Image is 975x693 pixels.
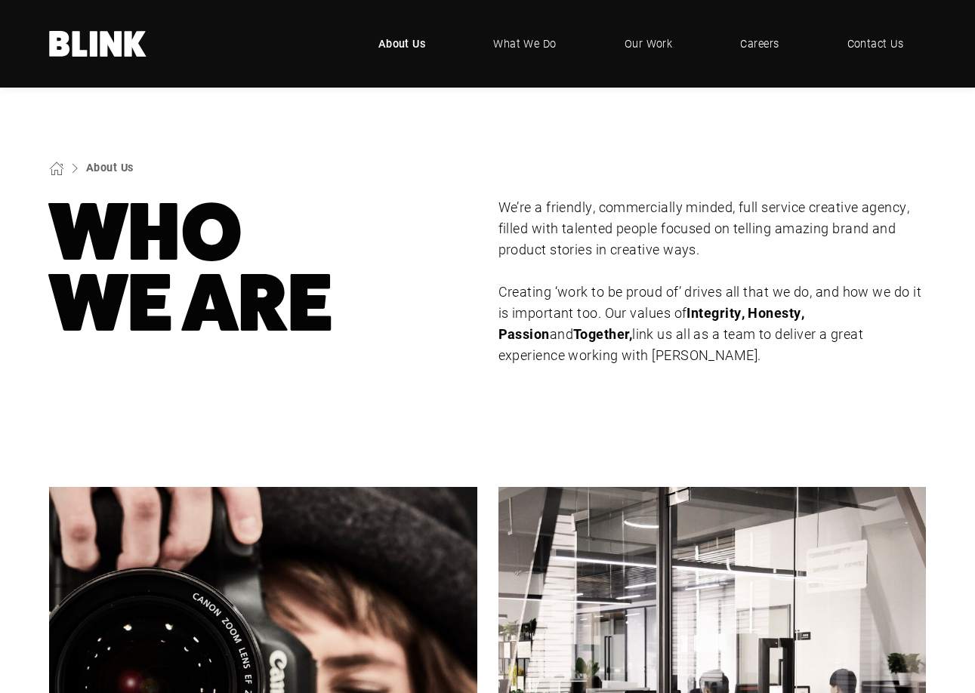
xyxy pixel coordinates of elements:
a: Contact Us [825,21,927,66]
span: Careers [740,35,779,52]
a: Careers [717,21,801,66]
strong: Integrity, Honesty, Passion [498,303,805,343]
a: About Us [356,21,449,66]
span: What We Do [493,35,557,52]
p: We’re a friendly, commercially minded, full service creative agency, filled with talented people ... [498,197,927,260]
strong: Together, [573,325,632,343]
h1: Who We Are [49,197,477,339]
span: About Us [378,35,426,52]
a: What We Do [471,21,579,66]
a: Our Work [602,21,696,66]
a: Home [49,31,147,57]
span: Contact Us [847,35,904,52]
span: Our Work [625,35,673,52]
a: About Us [86,160,134,174]
p: Creating ‘work to be proud of’ drives all that we do, and how we do it is important too. Our valu... [498,282,927,366]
